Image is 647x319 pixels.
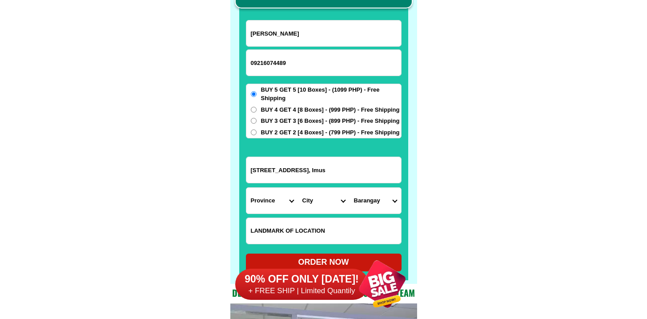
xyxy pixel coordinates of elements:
[246,157,401,183] input: Input address
[261,117,400,125] span: BUY 3 GET 3 [6 Boxes] - (899 PHP) - Free Shipping
[235,273,369,286] h6: 90% OFF ONLY [DATE]!
[261,105,400,114] span: BUY 4 GET 4 [8 Boxes] - (999 PHP) - Free Shipping
[251,107,257,113] input: BUY 4 GET 4 [8 Boxes] - (999 PHP) - Free Shipping
[251,129,257,135] input: BUY 2 GET 2 [4 Boxes] - (799 PHP) - Free Shipping
[246,218,401,244] input: Input LANDMARKOFLOCATION
[350,188,401,214] select: Select commune
[246,50,401,76] input: Input phone_number
[261,128,400,137] span: BUY 2 GET 2 [4 Boxes] - (799 PHP) - Free Shipping
[261,85,401,103] span: BUY 5 GET 5 [10 Boxes] - (1099 PHP) - Free Shipping
[246,188,298,214] select: Select province
[251,91,257,97] input: BUY 5 GET 5 [10 Boxes] - (1099 PHP) - Free Shipping
[230,286,417,299] h2: Dedicated and professional consulting team
[235,286,369,296] h6: + FREE SHIP | Limited Quantily
[298,188,350,214] select: Select district
[251,118,257,124] input: BUY 3 GET 3 [6 Boxes] - (899 PHP) - Free Shipping
[246,20,401,46] input: Input full_name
